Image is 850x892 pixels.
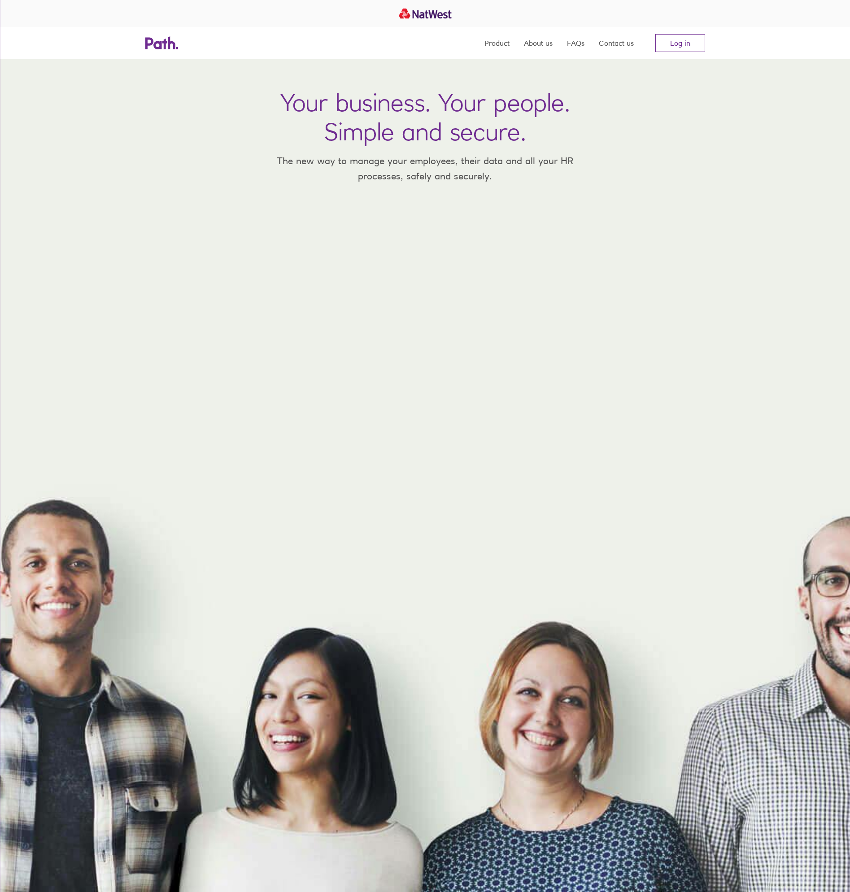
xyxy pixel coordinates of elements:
[655,34,705,52] a: Log in
[280,88,570,146] h1: Your business. Your people. Simple and secure.
[599,27,634,59] a: Contact us
[264,153,587,183] p: The new way to manage your employees, their data and all your HR processes, safely and securely.
[567,27,584,59] a: FAQs
[484,27,510,59] a: Product
[524,27,553,59] a: About us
